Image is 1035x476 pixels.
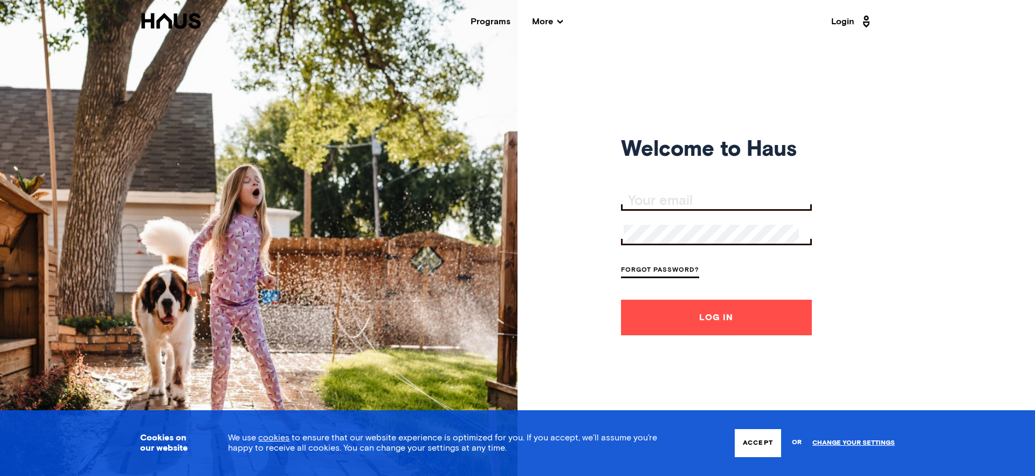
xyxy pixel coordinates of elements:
a: Forgot Password? [621,264,699,278]
span: More [532,17,563,26]
span: or [792,433,802,452]
h3: Cookies on our website [140,433,201,453]
a: Change your settings [812,439,895,447]
a: Programs [471,17,510,26]
button: Accept [735,429,781,457]
a: Login [831,13,873,30]
h1: Welcome to Haus [621,141,812,160]
a: cookies [258,433,289,442]
span: We use to ensure that our website experience is optimized for you. If you accept, we’ll assume yo... [228,433,657,452]
button: Log In [621,300,812,335]
input: Your password [624,225,799,245]
input: Your email [624,194,812,209]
